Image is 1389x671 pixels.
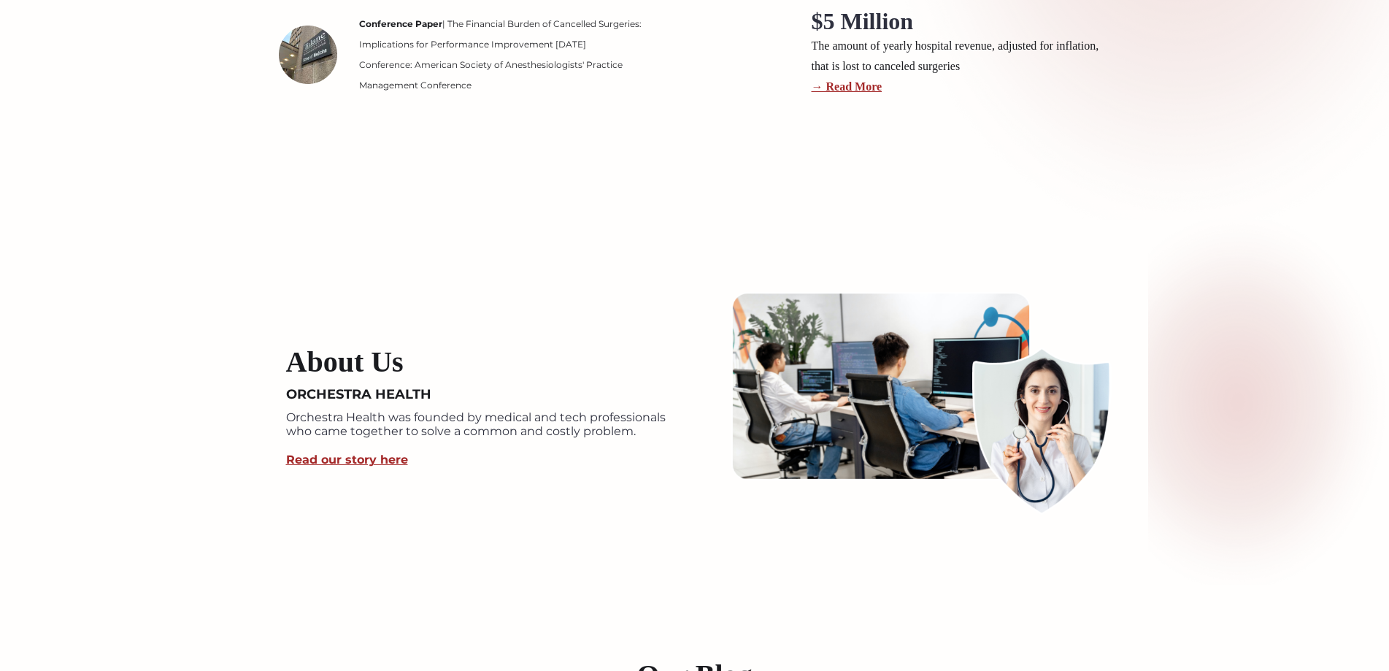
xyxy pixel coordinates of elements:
strong: Conference Paper [359,18,442,29]
strong: $5 Million [812,8,914,34]
a: Read our story here [286,453,408,467]
a: → Read More [812,80,882,93]
h4: About Us [286,345,404,380]
div: ORCHESTRA HEALTH [286,387,431,403]
div: | The Financial Burden of Cancelled Surgeries: Implications for Performance Improvement [DATE] Co... [352,14,673,96]
p: Orchestra Health was founded by medical and tech professionals who came together to solve a commo... [286,410,680,438]
div: The amount of yearly hospital revenue, adjusted for inflation, that is lost to canceled surgeries [812,36,1118,77]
